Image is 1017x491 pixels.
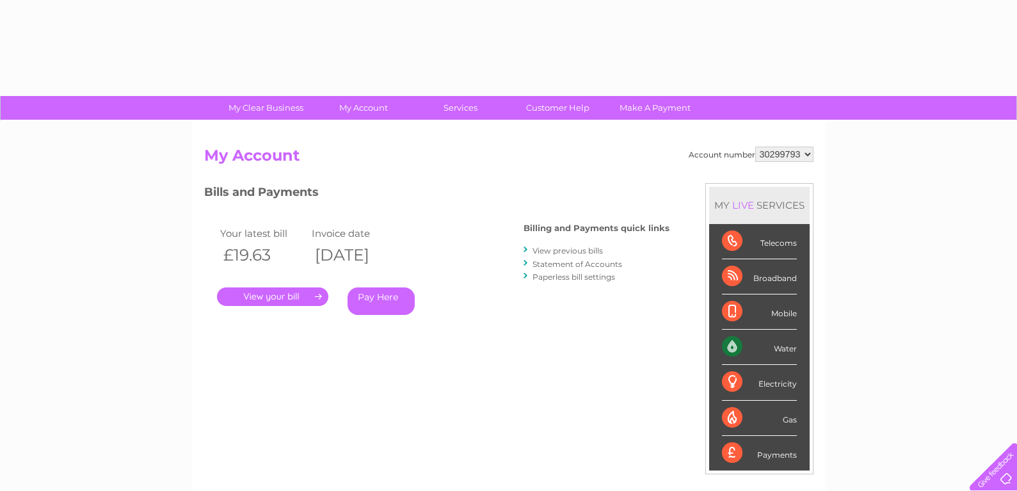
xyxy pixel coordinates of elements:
th: £19.63 [217,242,309,268]
div: Mobile [722,294,797,330]
div: Broadband [722,259,797,294]
div: Telecoms [722,224,797,259]
h3: Bills and Payments [204,183,669,205]
h4: Billing and Payments quick links [524,223,669,233]
div: Electricity [722,365,797,400]
div: Gas [722,401,797,436]
th: [DATE] [308,242,401,268]
a: View previous bills [533,246,603,255]
div: Account number [689,147,813,162]
a: Statement of Accounts [533,259,622,269]
div: LIVE [730,199,757,211]
a: Make A Payment [602,96,708,120]
td: Invoice date [308,225,401,242]
td: Your latest bill [217,225,309,242]
a: . [217,287,328,306]
div: Payments [722,436,797,471]
div: MY SERVICES [709,187,810,223]
h2: My Account [204,147,813,171]
a: Customer Help [505,96,611,120]
a: My Clear Business [213,96,319,120]
a: Services [408,96,513,120]
a: Paperless bill settings [533,272,615,282]
a: My Account [310,96,416,120]
div: Water [722,330,797,365]
a: Pay Here [348,287,415,315]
